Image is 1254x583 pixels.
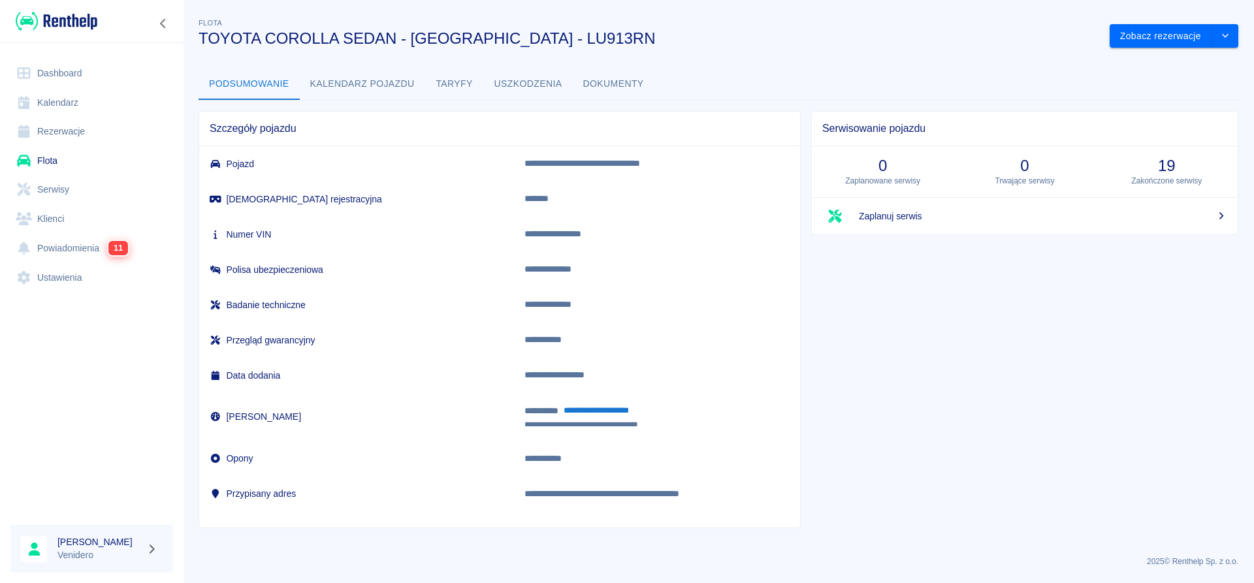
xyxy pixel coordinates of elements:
h6: Badanie techniczne [210,298,504,311]
p: Venidero [57,548,141,562]
h6: Data dodania [210,369,504,382]
span: Serwisowanie pojazdu [822,122,1227,135]
button: Zobacz rezerwacje [1110,24,1212,48]
h6: Pojazd [210,157,504,170]
button: Dokumenty [573,69,654,100]
button: Kalendarz pojazdu [300,69,425,100]
span: Szczegóły pojazdu [210,122,790,135]
h6: Przegląd gwarancyjny [210,334,504,347]
h6: Przypisany adres [210,487,504,500]
h6: [PERSON_NAME] [210,410,504,423]
button: Taryfy [425,69,484,100]
a: Powiadomienia11 [10,233,173,263]
a: Serwisy [10,175,173,204]
h3: 19 [1106,157,1227,175]
a: Klienci [10,204,173,234]
p: Zaplanowane serwisy [822,175,943,187]
a: 0Trwające serwisy [954,146,1095,197]
a: Flota [10,146,173,176]
h3: 0 [822,157,943,175]
h6: [DEMOGRAPHIC_DATA] rejestracyjna [210,193,504,206]
button: Uszkodzenia [484,69,573,100]
span: Zaplanuj serwis [859,210,1227,223]
a: Dashboard [10,59,173,88]
a: Renthelp logo [10,10,97,32]
h3: 0 [964,157,1085,175]
a: Kalendarz [10,88,173,118]
h6: [PERSON_NAME] [57,535,141,548]
h3: TOYOTA COROLLA SEDAN - [GEOGRAPHIC_DATA] - LU913RN [199,29,1099,48]
h6: Opony [210,452,504,465]
a: 19Zakończone serwisy [1096,146,1238,197]
h6: Polisa ubezpieczeniowa [210,263,504,276]
a: Ustawienia [10,263,173,292]
span: 11 [108,240,129,255]
button: drop-down [1212,24,1238,48]
a: Zaplanuj serwis [812,198,1238,234]
p: Zakończone serwisy [1106,175,1227,187]
button: Zwiń nawigację [153,15,173,32]
a: 0Zaplanowane serwisy [812,146,954,197]
h6: Numer VIN [210,228,504,241]
span: Flota [199,19,222,27]
a: Rezerwacje [10,117,173,146]
p: 2025 © Renthelp Sp. z o.o. [199,556,1238,567]
p: Trwające serwisy [964,175,1085,187]
button: Podsumowanie [199,69,300,100]
img: Renthelp logo [16,10,97,32]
